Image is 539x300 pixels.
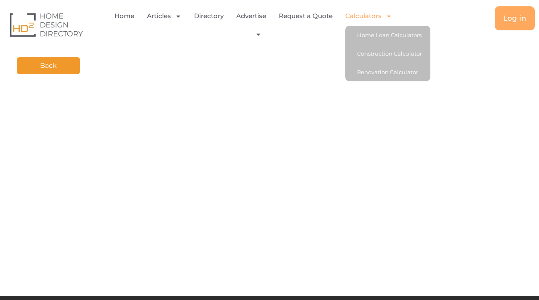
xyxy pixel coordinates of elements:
[345,26,430,81] ul: Calculators
[194,6,224,26] a: Directory
[279,6,333,26] a: Request a Quote
[345,63,430,81] a: Renovation Calculator
[17,57,80,74] a: Back
[503,15,526,22] span: Log in
[345,6,392,26] a: Calculators
[115,6,134,26] a: Home
[345,44,430,63] a: Construction Calculator
[345,26,430,44] a: Home Loan Calculators
[236,6,266,26] a: Advertise
[147,6,181,26] a: Articles
[495,6,535,30] a: Log in
[110,6,402,43] nav: Menu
